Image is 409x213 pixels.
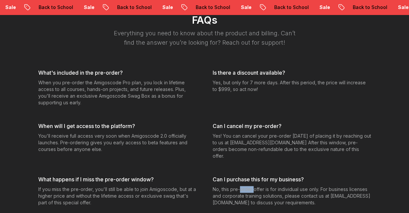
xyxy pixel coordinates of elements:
[38,122,197,130] h3: When will I get access to the platform?
[189,4,235,11] p: Back to School
[32,4,78,11] p: Back to School
[213,122,371,130] h3: Can I cancel my pre-order?
[38,176,197,184] h3: What happens if I miss the pre-order window?
[38,69,197,77] h3: What's included in the pre-order?
[213,133,371,160] p: Yes! You can cancel your pre-order [DATE] of placing it by reaching out to us at [EMAIL_ADDRESS][...
[10,14,399,26] h2: FAQs
[213,80,371,93] p: Yes, but only for 7 more days. After this period, the price will increase to $999, so act now!
[213,186,371,206] p: No, this pre-order offer is for individual use only. For business licenses and corporate training...
[111,4,156,11] p: Back to School
[38,186,197,206] p: If you miss the pre-order, you'll still be able to join Amigoscode, but at a higher price and wit...
[268,4,313,11] p: Back to School
[313,4,334,11] p: Sale
[235,4,256,11] p: Sale
[78,4,99,11] p: Sale
[38,133,197,153] p: You'll receive full access very soon when Amigoscode 2.0 officially launches. Pre-ordering gives ...
[156,4,177,11] p: Sale
[38,80,197,106] p: When you pre-order the Amigoscode Pro plan, you lock in lifetime access to all courses, hands-on ...
[109,29,301,48] p: Everything you need to know about the product and billing. Can’t find the answer you’re looking f...
[346,4,392,11] p: Back to School
[213,176,371,184] h3: Can I purchase this for my business?
[213,69,371,77] h3: Is there a discount available?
